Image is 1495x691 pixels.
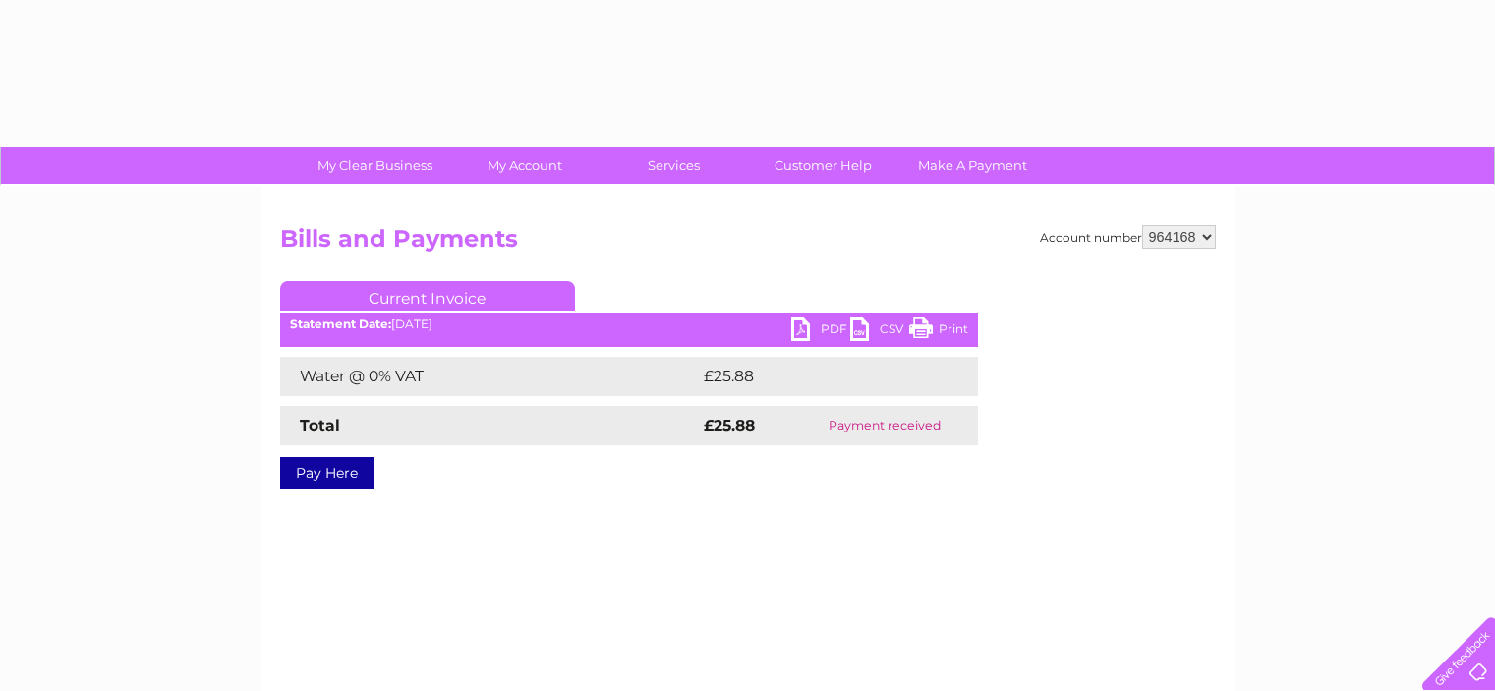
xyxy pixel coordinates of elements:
a: Current Invoice [280,281,575,311]
a: My Clear Business [294,147,456,184]
td: Payment received [791,406,977,445]
div: [DATE] [280,317,978,331]
h2: Bills and Payments [280,225,1216,262]
div: Account number [1040,225,1216,249]
td: Water @ 0% VAT [280,357,699,396]
strong: Total [300,416,340,434]
a: CSV [850,317,909,346]
td: £25.88 [699,357,939,396]
strong: £25.88 [704,416,755,434]
b: Statement Date: [290,317,391,331]
a: My Account [443,147,605,184]
a: Make A Payment [891,147,1054,184]
a: Pay Here [280,457,374,489]
a: Print [909,317,968,346]
a: Services [593,147,755,184]
a: Customer Help [742,147,904,184]
a: PDF [791,317,850,346]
